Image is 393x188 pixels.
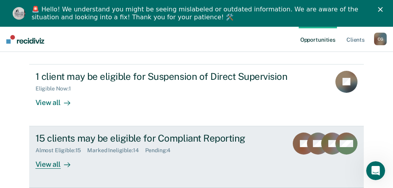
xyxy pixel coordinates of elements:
img: Profile image for Kim [13,7,25,20]
div: Almost Eligible : 15 [36,147,88,154]
img: Recidiviz [6,35,44,44]
div: Close [378,7,386,12]
a: 1 client may be eligible for Suspension of Direct SupervisionEligible Now:1View all [29,65,364,126]
div: Marked Ineligible : 14 [87,147,145,154]
div: View all [36,154,80,169]
div: 1 client may be eligible for Suspension of Direct Supervision [36,71,313,82]
div: 🚨 Hello! We understand you might be seeing mislabeled or outdated information. We are aware of th... [32,6,368,21]
div: Pending : 4 [145,147,177,154]
a: 15 clients may be eligible for Compliant ReportingAlmost Eligible:15Marked Ineligible:14Pending:4... [29,126,364,188]
button: CG [374,33,387,45]
div: View all [36,92,80,107]
a: Opportunities [299,27,337,52]
iframe: Intercom live chat [366,161,385,180]
div: Eligible Now : 1 [36,85,77,92]
a: Clients [345,27,366,52]
div: C G [374,33,387,45]
div: 15 clients may be eligible for Compliant Reporting [36,133,282,144]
